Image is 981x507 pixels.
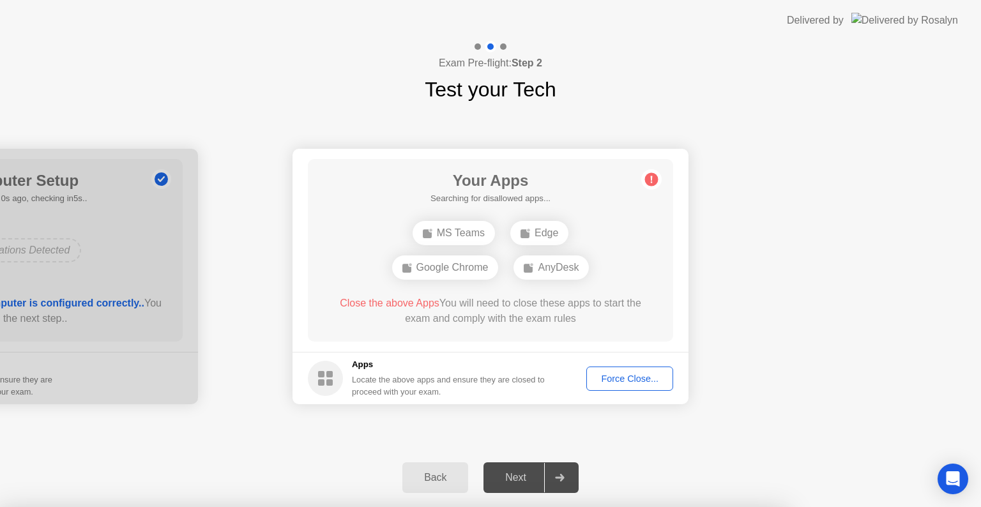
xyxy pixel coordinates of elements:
[352,374,545,398] div: Locate the above apps and ensure they are closed to proceed with your exam.
[406,472,464,483] div: Back
[512,57,542,68] b: Step 2
[787,13,844,28] div: Delivered by
[430,192,551,205] h5: Searching for disallowed apps...
[430,169,551,192] h1: Your Apps
[392,255,499,280] div: Google Chrome
[487,472,544,483] div: Next
[513,255,589,280] div: AnyDesk
[938,464,968,494] div: Open Intercom Messenger
[510,221,568,245] div: Edge
[439,56,542,71] h4: Exam Pre-flight:
[851,13,958,27] img: Delivered by Rosalyn
[425,74,556,105] h1: Test your Tech
[340,298,439,308] span: Close the above Apps
[326,296,655,326] div: You will need to close these apps to start the exam and comply with the exam rules
[352,358,545,371] h5: Apps
[591,374,669,384] div: Force Close...
[413,221,495,245] div: MS Teams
